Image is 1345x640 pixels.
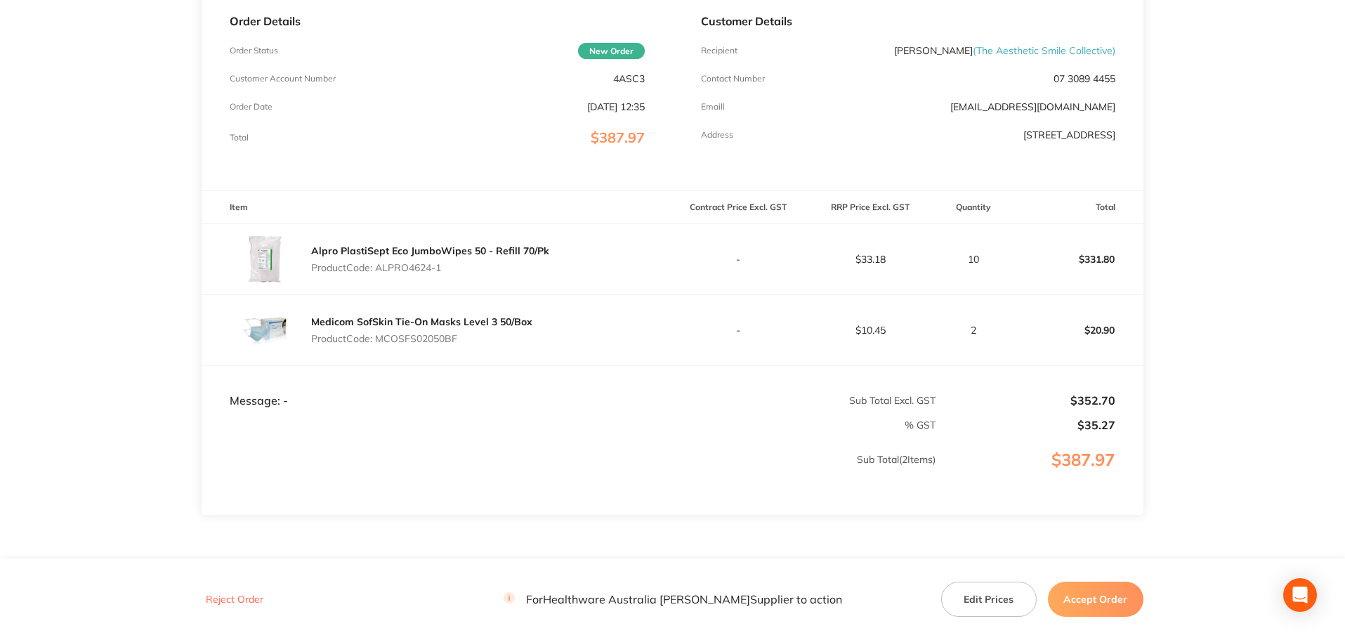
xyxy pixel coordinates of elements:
th: Contract Price Excl. GST [673,191,805,224]
p: Order Date [230,102,273,112]
p: $35.27 [937,419,1115,431]
p: 10 [937,254,1011,265]
p: [PERSON_NAME] [894,45,1115,56]
p: Emaill [701,102,725,112]
a: [EMAIL_ADDRESS][DOMAIN_NAME] [950,100,1115,113]
th: Quantity [936,191,1011,224]
a: Medicom SofSkin Tie-On Masks Level 3 50/Box [311,315,532,328]
button: Accept Order [1048,582,1143,617]
p: $10.45 [805,325,936,336]
p: 2 [937,325,1011,336]
p: Address [701,130,733,140]
p: Customer Details [701,15,1115,27]
p: Order Details [230,15,644,27]
p: 4ASC3 [613,73,645,84]
p: Product Code: MCOSFS02050BF [311,333,532,344]
p: Contact Number [701,74,765,84]
p: Order Status [230,46,278,55]
p: $20.90 [1012,313,1143,347]
p: Recipient [701,46,737,55]
img: bDdlZml3Ng [230,224,300,294]
div: Open Intercom Messenger [1283,578,1317,612]
span: $387.97 [591,129,645,146]
p: Total [230,133,249,143]
th: RRP Price Excl. GST [804,191,936,224]
p: Product Code: ALPRO4624-1 [311,262,549,273]
p: Sub Total ( 2 Items) [202,454,936,493]
a: Alpro PlastiSept Eco JumboWipes 50 - Refill 70/Pk [311,244,549,257]
p: Customer Account Number [230,74,336,84]
p: [STREET_ADDRESS] [1023,129,1115,141]
p: [DATE] 12:35 [587,101,645,112]
span: ( The Aesthetic Smile Collective ) [973,44,1115,57]
button: Reject Order [202,594,268,606]
th: Item [202,191,672,224]
p: 07 3089 4455 [1054,73,1115,84]
p: $387.97 [937,450,1143,498]
p: For Healthware Australia [PERSON_NAME] Supplier to action [504,593,842,606]
p: $352.70 [937,394,1115,407]
span: New Order [578,43,645,59]
p: $331.80 [1012,242,1143,276]
p: % GST [202,419,936,431]
th: Total [1011,191,1143,224]
p: Sub Total Excl. GST [674,395,936,406]
p: - [674,325,804,336]
p: $33.18 [805,254,936,265]
button: Edit Prices [941,582,1037,617]
td: Message: - [202,365,672,407]
img: amhwcmc1aw [230,295,300,365]
p: - [674,254,804,265]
